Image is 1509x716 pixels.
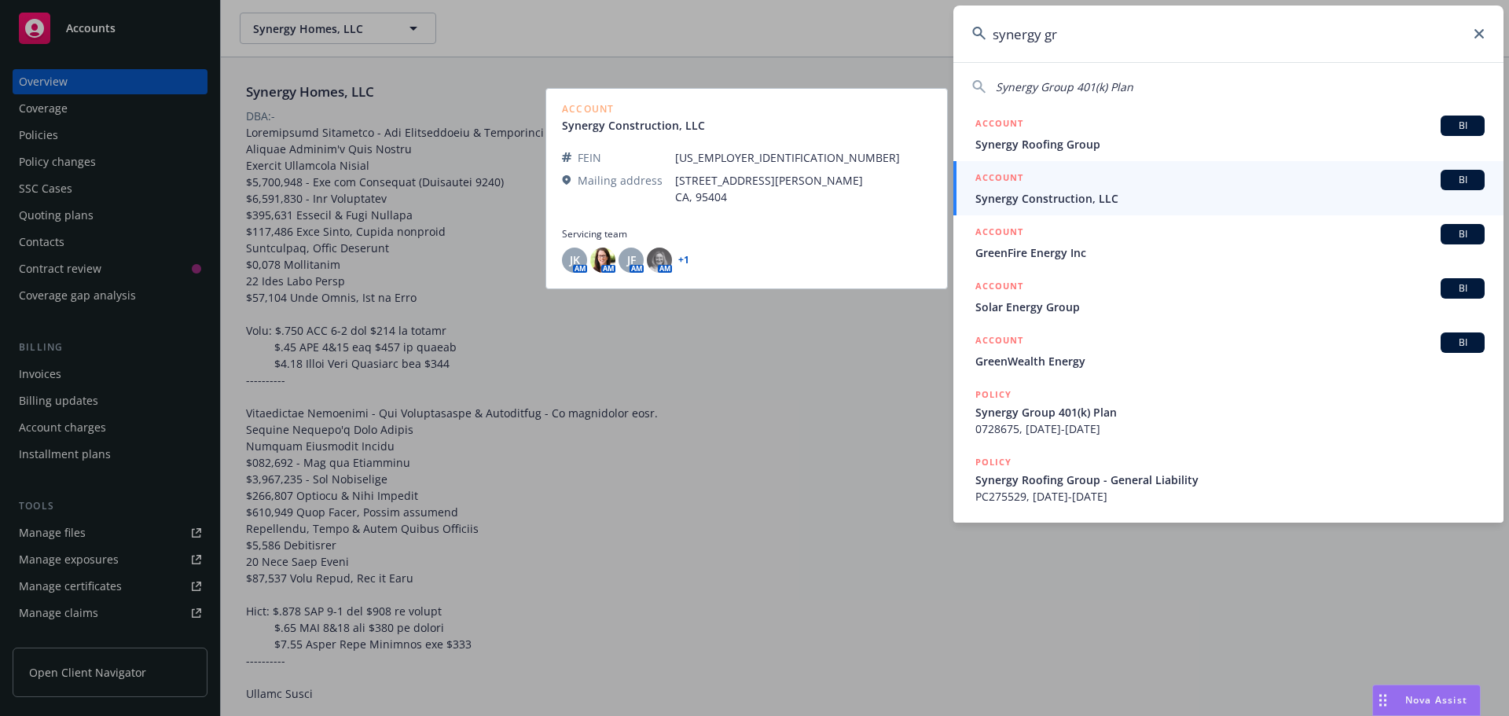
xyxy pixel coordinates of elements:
[996,79,1133,94] span: Synergy Group 401(k) Plan
[953,378,1503,446] a: POLICYSynergy Group 401(k) Plan0728675, [DATE]-[DATE]
[975,299,1485,315] span: Solar Energy Group
[975,454,1012,470] h5: POLICY
[975,244,1485,261] span: GreenFire Energy Inc
[975,224,1023,243] h5: ACCOUNT
[1372,685,1481,716] button: Nova Assist
[975,387,1012,402] h5: POLICY
[975,353,1485,369] span: GreenWealth Energy
[975,332,1023,351] h5: ACCOUNT
[975,420,1485,437] span: 0728675, [DATE]-[DATE]
[1447,119,1478,133] span: BI
[975,190,1485,207] span: Synergy Construction, LLC
[953,324,1503,378] a: ACCOUNTBIGreenWealth Energy
[1447,336,1478,350] span: BI
[975,170,1023,189] h5: ACCOUNT
[953,161,1503,215] a: ACCOUNTBISynergy Construction, LLC
[975,472,1485,488] span: Synergy Roofing Group - General Liability
[953,215,1503,270] a: ACCOUNTBIGreenFire Energy Inc
[953,446,1503,513] a: POLICYSynergy Roofing Group - General LiabilityPC275529, [DATE]-[DATE]
[975,278,1023,297] h5: ACCOUNT
[1447,227,1478,241] span: BI
[975,488,1485,505] span: PC275529, [DATE]-[DATE]
[953,6,1503,62] input: Search...
[953,270,1503,324] a: ACCOUNTBISolar Energy Group
[1447,281,1478,296] span: BI
[953,107,1503,161] a: ACCOUNTBISynergy Roofing Group
[975,136,1485,152] span: Synergy Roofing Group
[1447,173,1478,187] span: BI
[975,404,1485,420] span: Synergy Group 401(k) Plan
[975,116,1023,134] h5: ACCOUNT
[1405,693,1467,707] span: Nova Assist
[1373,685,1393,715] div: Drag to move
